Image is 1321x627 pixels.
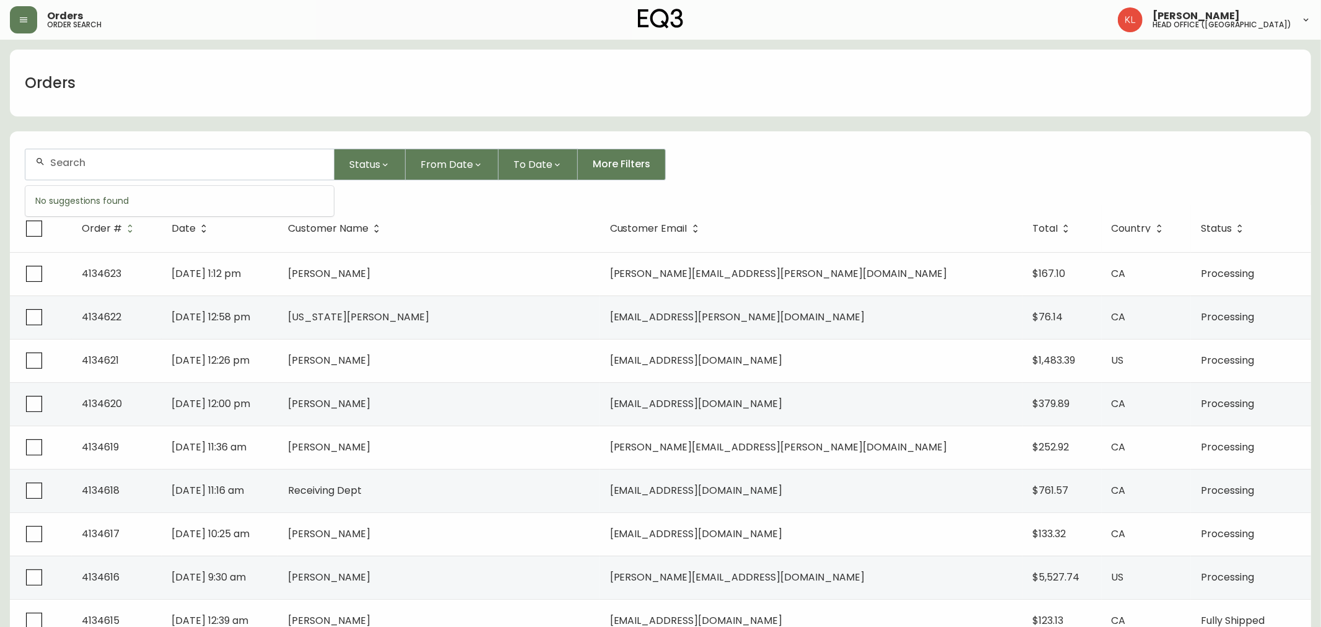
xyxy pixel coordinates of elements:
span: Date [172,225,196,232]
span: Processing [1201,266,1254,281]
span: CA [1112,310,1126,324]
span: [DATE] 10:25 am [172,527,250,541]
span: Orders [47,11,83,21]
span: [PERSON_NAME] [288,266,370,281]
span: CA [1112,527,1126,541]
span: [PERSON_NAME] [288,570,370,584]
span: [PERSON_NAME][EMAIL_ADDRESS][PERSON_NAME][DOMAIN_NAME] [610,266,948,281]
span: [EMAIL_ADDRESS][DOMAIN_NAME] [610,527,783,541]
span: US [1112,353,1124,367]
span: 4134621 [82,353,119,367]
span: US [1112,570,1124,584]
span: 4134620 [82,397,122,411]
span: 4134618 [82,483,120,498]
span: [US_STATE][PERSON_NAME] [288,310,429,324]
span: [EMAIL_ADDRESS][DOMAIN_NAME] [610,353,783,367]
span: $1,483.39 [1032,353,1075,367]
span: 4134617 [82,527,120,541]
span: More Filters [593,157,650,171]
span: [EMAIL_ADDRESS][DOMAIN_NAME] [610,397,783,411]
span: [DATE] 11:36 am [172,440,246,454]
span: Customer Email [610,223,704,234]
div: No suggestions found [25,186,334,216]
input: Search [50,157,324,169]
span: $761.57 [1032,483,1068,498]
span: Customer Email [610,225,687,232]
span: Processing [1201,527,1254,541]
span: 4134616 [82,570,120,584]
span: [PERSON_NAME] [288,397,370,411]
button: To Date [499,149,578,180]
span: [DATE] 1:12 pm [172,266,241,281]
span: $133.32 [1032,527,1066,541]
span: Status [1201,225,1232,232]
h1: Orders [25,72,76,94]
span: [PERSON_NAME] [1153,11,1240,21]
button: Status [334,149,406,180]
img: 2c0c8aa7421344cf0398c7f872b772b5 [1118,7,1143,32]
span: [DATE] 9:30 am [172,570,246,584]
span: $5,527.74 [1032,570,1079,584]
span: Status [1201,223,1248,234]
span: Status [349,157,380,172]
img: logo [638,9,684,28]
span: [DATE] 12:26 pm [172,353,250,367]
span: [DATE] 11:16 am [172,483,244,498]
span: [DATE] 12:00 pm [172,397,250,411]
span: To Date [513,157,552,172]
span: Processing [1201,397,1254,411]
span: Total [1032,225,1058,232]
span: [PERSON_NAME][EMAIL_ADDRESS][PERSON_NAME][DOMAIN_NAME] [610,440,948,454]
span: Processing [1201,353,1254,367]
span: 4134622 [82,310,121,324]
span: 4134623 [82,266,121,281]
span: Receiving Dept [288,483,362,498]
button: From Date [406,149,499,180]
span: Processing [1201,570,1254,584]
span: Country [1112,223,1167,234]
h5: order search [47,21,102,28]
span: [DATE] 12:58 pm [172,310,250,324]
span: Order # [82,225,122,232]
span: [PERSON_NAME][EMAIL_ADDRESS][DOMAIN_NAME] [610,570,865,584]
span: [EMAIL_ADDRESS][DOMAIN_NAME] [610,483,783,498]
span: Processing [1201,440,1254,454]
span: [EMAIL_ADDRESS][PERSON_NAME][DOMAIN_NAME] [610,310,865,324]
span: Customer Name [288,225,368,232]
span: Processing [1201,483,1254,498]
span: $252.92 [1032,440,1069,454]
span: [PERSON_NAME] [288,353,370,367]
span: CA [1112,440,1126,454]
span: Processing [1201,310,1254,324]
span: 4134619 [82,440,119,454]
span: CA [1112,397,1126,411]
span: CA [1112,266,1126,281]
span: Total [1032,223,1074,234]
span: Date [172,223,212,234]
span: $76.14 [1032,310,1063,324]
span: $167.10 [1032,266,1065,281]
span: Order # [82,223,138,234]
button: More Filters [578,149,666,180]
span: Country [1112,225,1151,232]
span: $379.89 [1032,397,1070,411]
span: Customer Name [288,223,385,234]
span: [PERSON_NAME] [288,527,370,541]
span: [PERSON_NAME] [288,440,370,454]
h5: head office ([GEOGRAPHIC_DATA]) [1153,21,1291,28]
span: CA [1112,483,1126,498]
span: From Date [421,157,473,172]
